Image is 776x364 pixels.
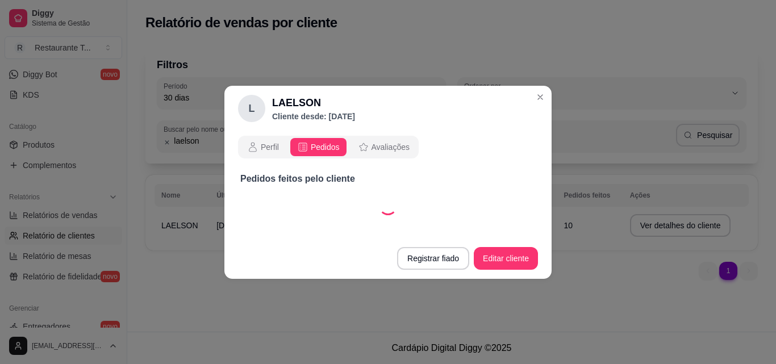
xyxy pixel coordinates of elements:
[474,247,538,270] button: Editar cliente
[238,95,265,122] div: L
[238,136,419,158] div: opções
[372,141,410,153] span: Avaliações
[272,111,355,122] p: Cliente desde: [DATE]
[272,95,355,111] h2: LAELSON
[379,197,397,215] div: Loading
[531,88,549,106] button: Close
[240,172,536,186] p: Pedidos feitos pelo cliente
[311,141,340,153] span: Pedidos
[261,141,279,153] span: Perfil
[397,247,469,270] button: Registrar fiado
[238,136,538,158] div: opções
